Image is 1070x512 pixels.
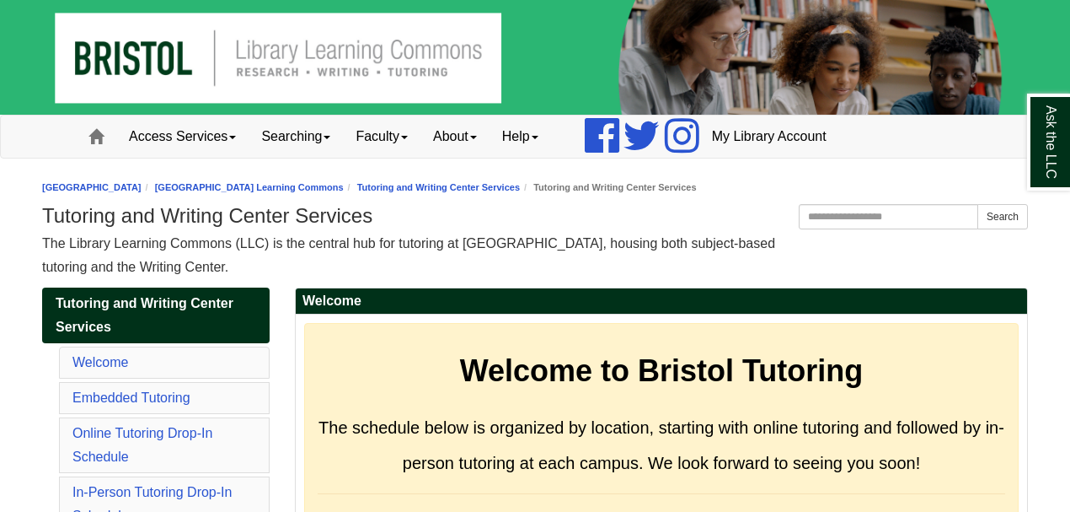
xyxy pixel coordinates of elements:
a: Faculty [343,116,420,158]
a: [GEOGRAPHIC_DATA] Learning Commons [155,182,344,192]
span: The schedule below is organized by location, starting with online tutoring and followed by in-per... [318,418,1004,472]
a: Tutoring and Writing Center Services [42,288,270,343]
a: Help [490,116,551,158]
span: The Library Learning Commons (LLC) is the central hub for tutoring at [GEOGRAPHIC_DATA], housing ... [42,236,775,274]
h1: Tutoring and Writing Center Services [42,204,1028,228]
nav: breadcrumb [42,180,1028,196]
a: My Library Account [699,116,839,158]
span: Tutoring and Writing Center Services [56,296,233,334]
h2: Welcome [296,288,1027,315]
a: Welcome [72,355,128,369]
strong: Welcome to Bristol Tutoring [460,353,864,388]
li: Tutoring and Writing Center Services [520,180,696,196]
a: Online Tutoring Drop-In Schedule [72,426,212,464]
a: Tutoring and Writing Center Services [357,182,520,192]
a: Embedded Tutoring [72,391,190,405]
a: About [420,116,490,158]
a: Searching [249,116,343,158]
a: Access Services [116,116,249,158]
button: Search [977,204,1028,229]
a: [GEOGRAPHIC_DATA] [42,182,142,192]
